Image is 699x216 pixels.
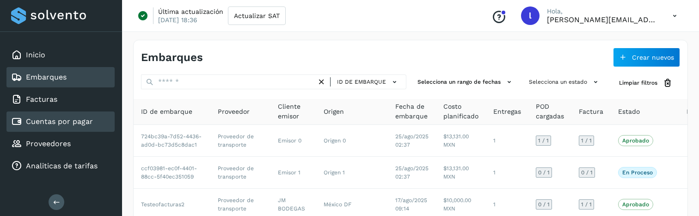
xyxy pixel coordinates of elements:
[210,125,270,157] td: Proveedor de transporte
[486,157,528,189] td: 1
[622,169,653,176] p: En proceso
[547,15,658,24] p: leonardo@solvento.mx
[612,74,680,92] button: Limpiar filtros
[6,134,115,154] div: Proveedores
[395,133,429,148] span: 25/ago/2025 02:37
[270,157,316,189] td: Emisor 1
[486,125,528,157] td: 1
[26,117,93,126] a: Cuentas por pagar
[218,107,250,117] span: Proveedor
[581,170,593,175] span: 0 / 1
[270,125,316,157] td: Emisor 0
[493,107,521,117] span: Entregas
[436,157,486,189] td: $13,131.00 MXN
[538,138,549,143] span: 1 / 1
[26,95,57,104] a: Facturas
[547,7,658,15] p: Hola,
[334,75,402,89] button: ID de embarque
[579,107,603,117] span: Factura
[6,89,115,110] div: Facturas
[141,165,197,180] span: ccf03981-ec0f-4401-88cc-5f40ec351059
[26,50,45,59] a: Inicio
[414,74,518,90] button: Selecciona un rango de fechas
[141,133,202,148] span: 724bc39a-7d52-4436-ad0d-bc73d5c8dac1
[395,102,429,121] span: Fecha de embarque
[337,78,386,86] span: ID de embarque
[316,125,388,157] td: Origen 0
[525,74,604,90] button: Selecciona un estado
[210,157,270,189] td: Proveedor de transporte
[619,79,657,87] span: Limpiar filtros
[622,137,649,144] p: Aprobado
[26,139,71,148] a: Proveedores
[26,73,67,81] a: Embarques
[443,102,478,121] span: Costo planificado
[538,202,550,207] span: 0 / 1
[6,156,115,176] div: Analiticas de tarifas
[141,51,203,64] h4: Embarques
[158,16,197,24] p: [DATE] 18:36
[581,138,592,143] span: 1 / 1
[622,201,649,208] p: Aprobado
[538,170,550,175] span: 0 / 1
[613,48,680,67] button: Crear nuevos
[141,201,184,208] span: Testeofacturas2
[536,102,564,121] span: POD cargadas
[141,107,192,117] span: ID de embarque
[228,6,286,25] button: Actualizar SAT
[436,125,486,157] td: $13,131.00 MXN
[26,161,98,170] a: Analiticas de tarifas
[581,202,592,207] span: 1 / 1
[158,7,223,16] p: Última actualización
[324,107,344,117] span: Origen
[234,12,280,19] span: Actualizar SAT
[316,157,388,189] td: Origen 1
[618,107,640,117] span: Estado
[6,111,115,132] div: Cuentas por pagar
[395,165,429,180] span: 25/ago/2025 02:37
[395,197,427,212] span: 17/ago/2025 09:14
[278,102,309,121] span: Cliente emisor
[6,67,115,87] div: Embarques
[6,45,115,65] div: Inicio
[632,54,674,61] span: Crear nuevos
